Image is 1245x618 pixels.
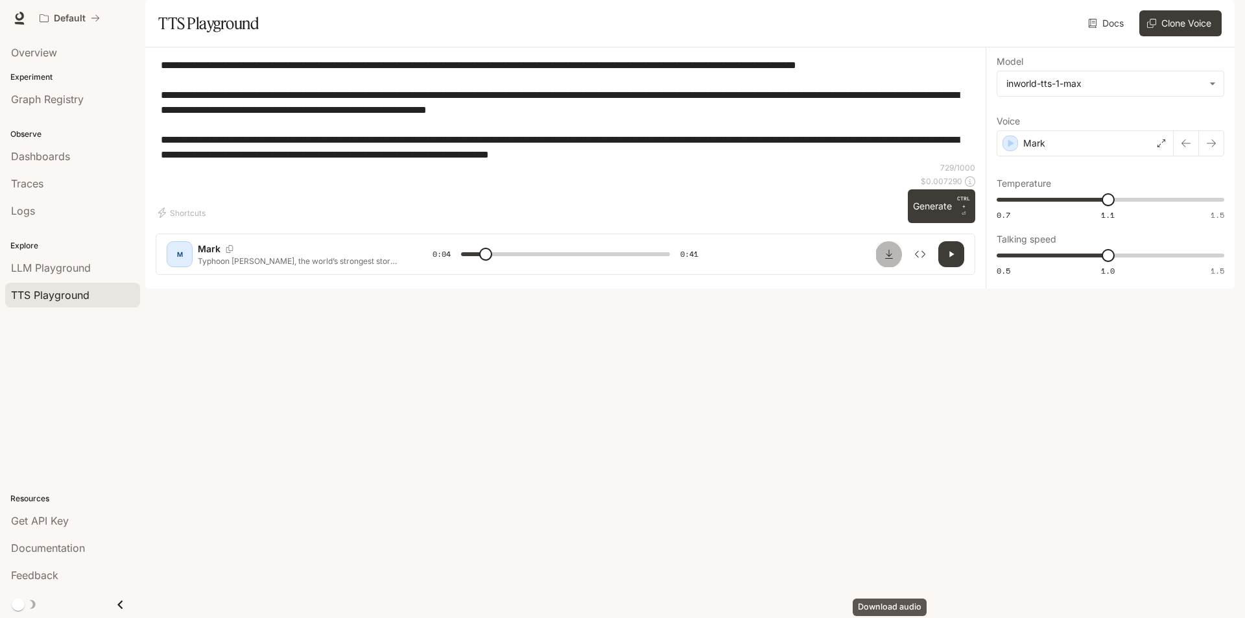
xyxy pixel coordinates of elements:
[1085,10,1129,36] a: Docs
[907,241,933,267] button: Inspect
[220,245,239,253] button: Copy Voice ID
[158,10,259,36] h1: TTS Playground
[853,599,927,616] div: Download audio
[908,189,975,223] button: GenerateCTRL +⏎
[997,209,1010,220] span: 0.7
[1023,137,1045,150] p: Mark
[1006,77,1203,90] div: inworld-tts-1-max
[34,5,106,31] button: All workspaces
[1211,209,1224,220] span: 1.5
[1101,265,1115,276] span: 1.0
[198,256,401,267] p: Typhoon [PERSON_NAME], the world’s strongest storm this year, has made landfall in southern [GEOG...
[156,202,211,223] button: Shortcuts
[997,57,1023,66] p: Model
[54,13,86,24] p: Default
[1101,209,1115,220] span: 1.1
[997,265,1010,276] span: 0.5
[433,248,451,261] span: 0:04
[1139,10,1222,36] button: Clone Voice
[198,243,220,256] p: Mark
[169,244,190,265] div: M
[876,241,902,267] button: Download audio
[997,117,1020,126] p: Voice
[997,179,1051,188] p: Temperature
[957,195,970,218] p: ⏎
[680,248,698,261] span: 0:41
[997,235,1056,244] p: Talking speed
[940,162,975,173] p: 729 / 1000
[1211,265,1224,276] span: 1.5
[997,71,1224,96] div: inworld-tts-1-max
[957,195,970,210] p: CTRL +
